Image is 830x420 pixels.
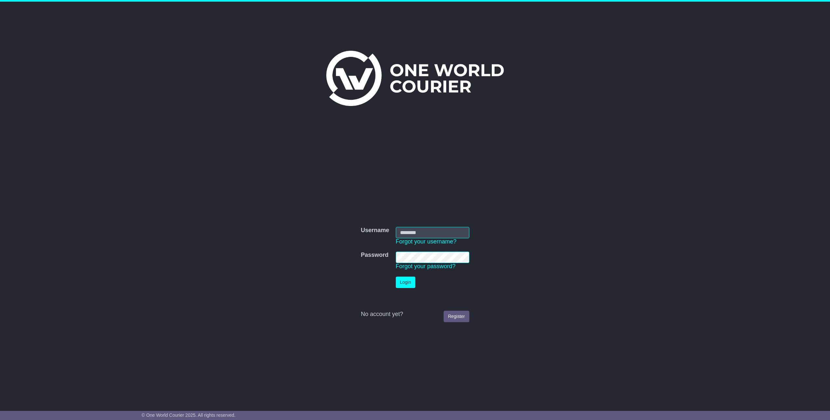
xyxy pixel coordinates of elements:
[444,311,469,322] a: Register
[141,413,235,418] span: © One World Courier 2025. All rights reserved.
[361,252,388,259] label: Password
[396,263,456,269] a: Forgot your password?
[396,277,415,288] button: Login
[361,227,389,234] label: Username
[326,51,504,106] img: One World
[361,311,469,318] div: No account yet?
[396,238,457,245] a: Forgot your username?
